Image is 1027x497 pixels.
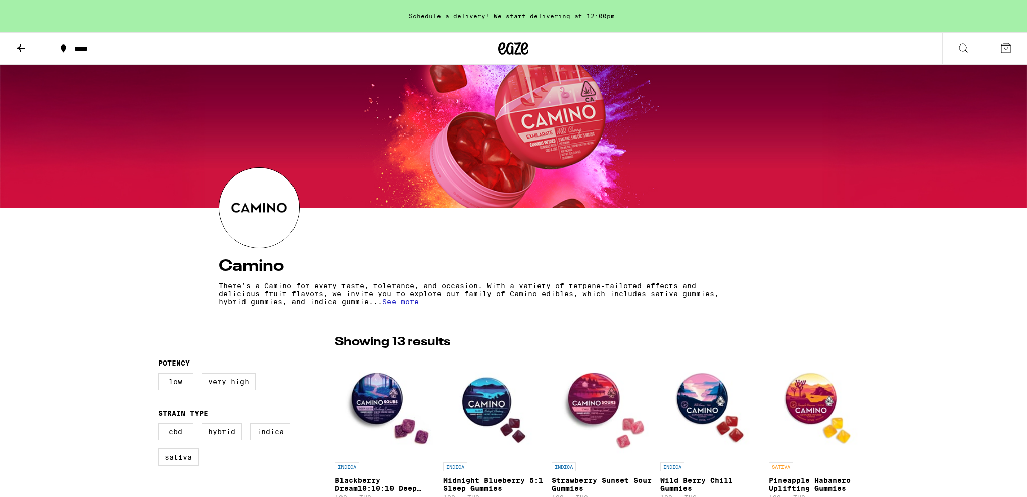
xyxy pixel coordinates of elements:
[443,462,467,471] p: INDICA
[158,373,193,390] label: Low
[219,168,299,248] img: Camino logo
[552,476,652,492] p: Strawberry Sunset Sour Gummies
[552,462,576,471] p: INDICA
[158,423,193,440] label: CBD
[158,448,199,466] label: Sativa
[202,373,256,390] label: Very High
[769,356,869,457] img: Camino - Pineapple Habanero Uplifting Gummies
[158,359,190,367] legend: Potency
[219,258,809,275] h4: Camino
[552,356,652,457] img: Camino - Strawberry Sunset Sour Gummies
[335,334,450,351] p: Showing 13 results
[443,356,544,457] img: Camino - Midnight Blueberry 5:1 Sleep Gummies
[660,462,684,471] p: INDICA
[335,356,435,457] img: Camino - Blackberry Dream10:10:10 Deep Sleep Gummies
[202,423,242,440] label: Hybrid
[335,476,435,492] p: Blackberry Dream10:10:10 Deep Sleep Gummies
[443,476,544,492] p: Midnight Blueberry 5:1 Sleep Gummies
[660,356,761,457] img: Camino - Wild Berry Chill Gummies
[335,462,359,471] p: INDICA
[250,423,290,440] label: Indica
[158,409,208,417] legend: Strain Type
[382,298,419,306] span: See more
[769,462,793,471] p: SATIVA
[219,282,720,306] p: There’s a Camino for every taste, tolerance, and occasion. With a variety of terpene-tailored eff...
[769,476,869,492] p: Pineapple Habanero Uplifting Gummies
[660,476,761,492] p: Wild Berry Chill Gummies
